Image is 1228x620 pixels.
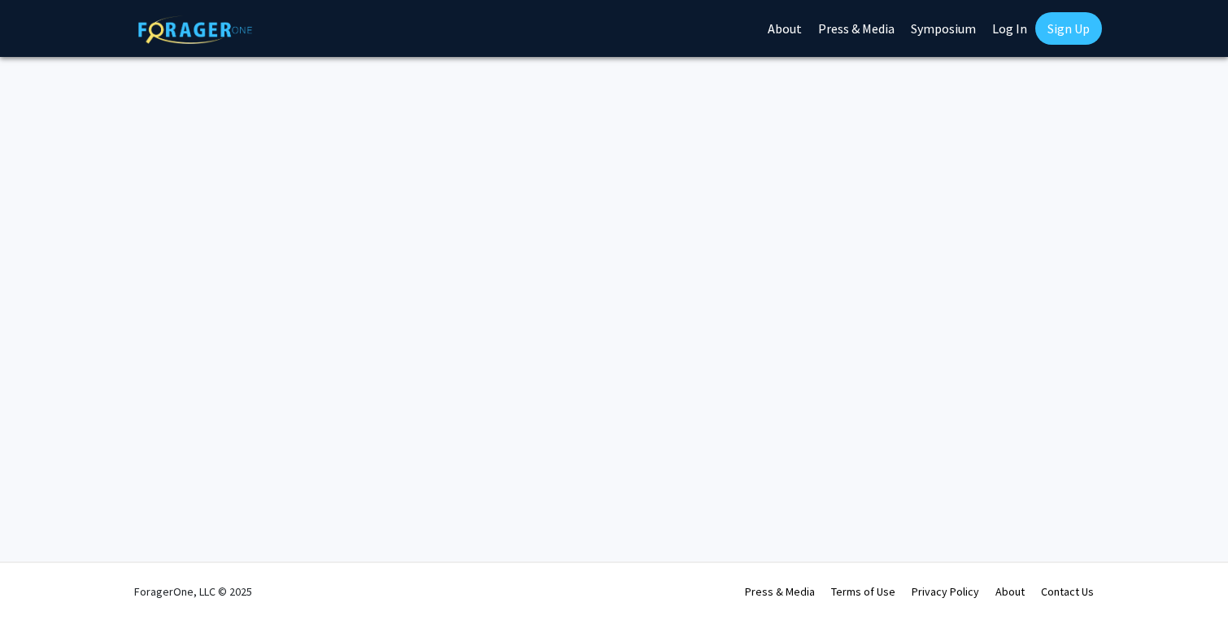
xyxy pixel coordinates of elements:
img: ForagerOne Logo [138,15,252,44]
div: ForagerOne, LLC © 2025 [134,563,252,620]
a: Privacy Policy [912,584,979,599]
a: Contact Us [1041,584,1094,599]
a: Sign Up [1035,12,1102,45]
a: Terms of Use [831,584,895,599]
a: About [995,584,1025,599]
a: Press & Media [745,584,815,599]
